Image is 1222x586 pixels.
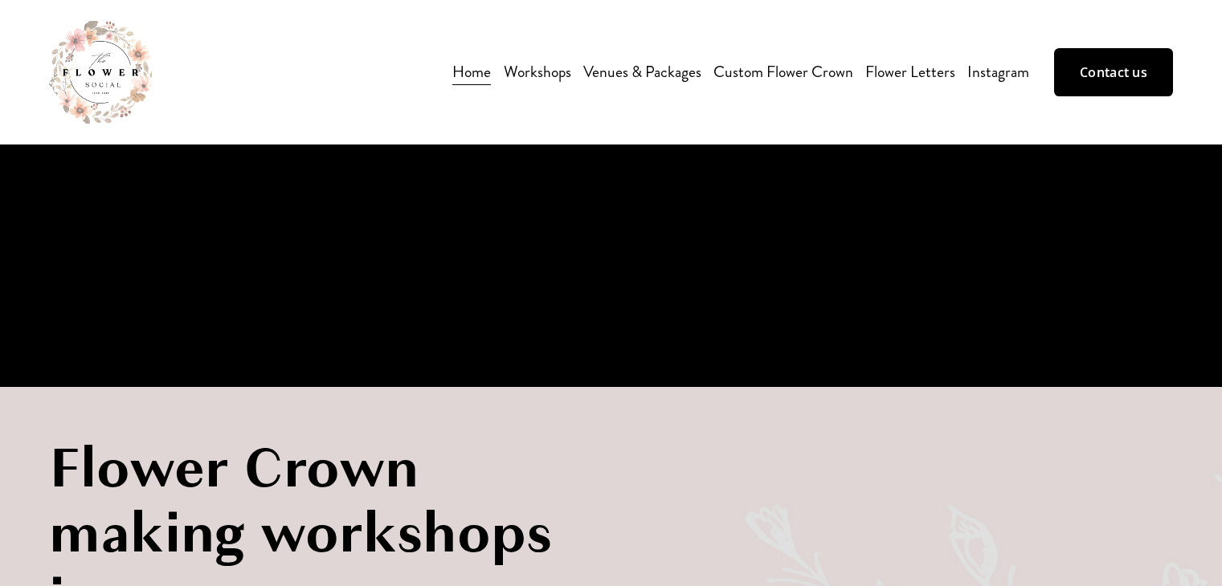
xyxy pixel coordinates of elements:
a: Custom Flower Crown [713,58,853,86]
a: Venues & Packages [583,58,701,86]
a: Instagram [967,58,1029,86]
a: Home [452,58,491,86]
a: folder dropdown [504,58,571,86]
span: Workshops [504,59,571,84]
a: Contact us [1054,48,1173,96]
img: The Flower Social [49,21,152,124]
a: Flower Letters [865,58,955,86]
